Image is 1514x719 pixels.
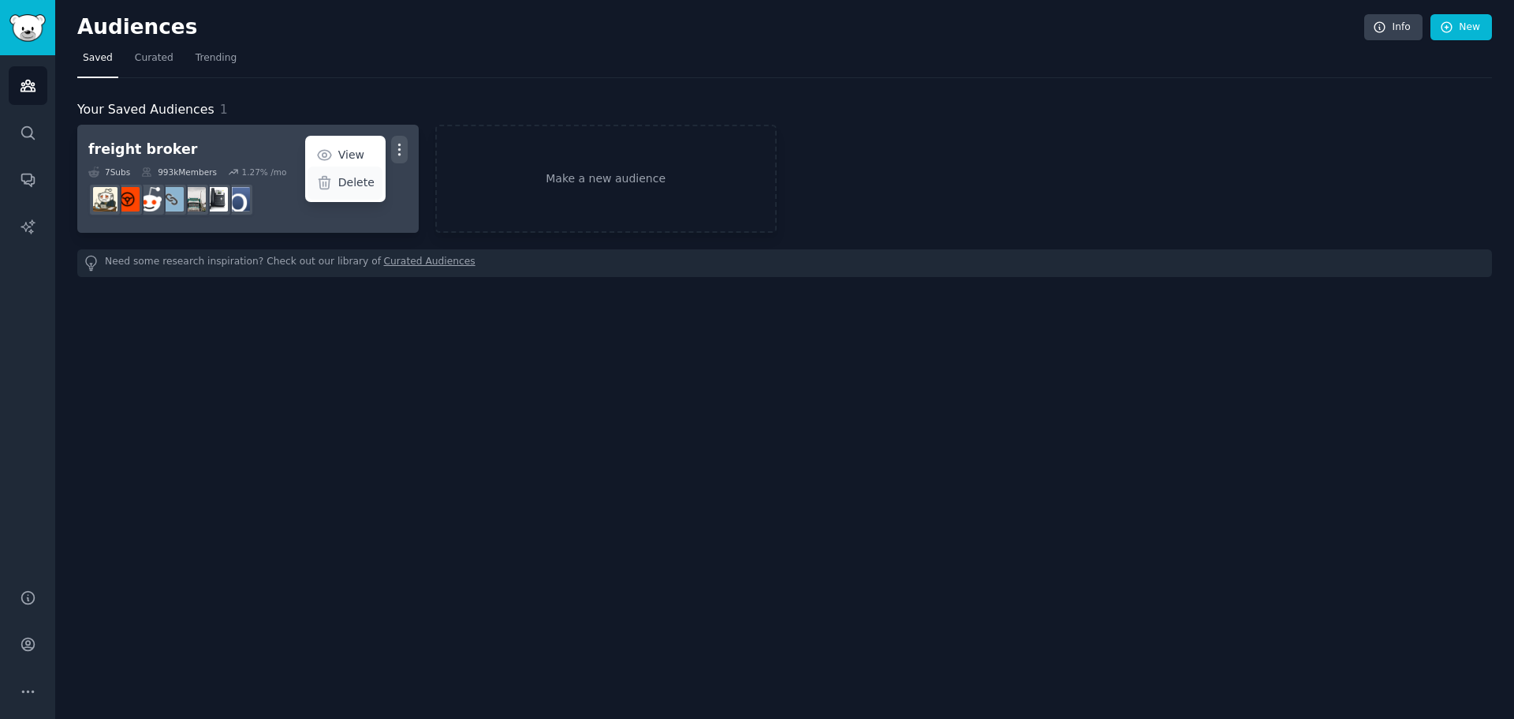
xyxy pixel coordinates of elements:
div: 7 Sub s [88,167,130,178]
a: Info [1364,14,1423,41]
div: 1.27 % /mo [241,167,286,178]
a: View [308,139,382,172]
div: Need some research inspiration? Check out our library of [77,249,1492,277]
img: Truckers [181,187,206,212]
a: Curated [129,46,179,78]
span: Saved [83,51,113,66]
a: Make a new audience [435,125,777,233]
img: freightbroker [203,187,228,212]
span: 1 [220,102,228,117]
a: Curated Audiences [384,255,475,271]
img: FreightBrokers [93,187,117,212]
div: 993k Members [141,167,217,178]
div: freight broker [88,140,197,159]
span: Trending [196,51,237,66]
a: New [1430,14,1492,41]
p: Delete [338,174,375,191]
img: DavidsBrokerAlerts [226,187,250,212]
span: Your Saved Audiences [77,100,214,120]
a: freight brokerViewDelete7Subs993kMembers1.27% /moDavidsBrokerAlertsfreightbrokerTruckerssupplycha... [77,125,419,233]
p: View [338,147,364,163]
a: Trending [190,46,242,78]
span: Curated [135,51,173,66]
img: supplychain [159,187,184,212]
h2: Audiences [77,15,1364,40]
img: logistics [115,187,140,212]
a: Saved [77,46,118,78]
img: sales [137,187,162,212]
img: GummySearch logo [9,14,46,42]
